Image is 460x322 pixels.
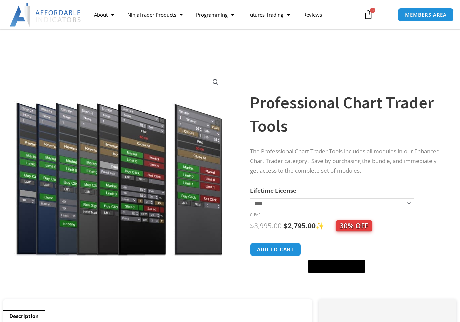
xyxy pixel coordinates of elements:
a: About [87,7,121,22]
a: NinjaTrader Products [121,7,189,22]
span: $ [283,221,287,230]
label: Lifetime License [250,187,296,194]
button: Buy with GPay [308,260,365,273]
a: Clear options [250,212,260,217]
span: 0 [370,8,375,13]
a: 0 [354,5,383,24]
img: LogoAI | Affordable Indicators – NinjaTrader [10,3,82,27]
bdi: 3,995.00 [250,221,282,230]
a: Reviews [297,7,329,22]
a: Futures Trading [241,7,297,22]
span: ✨ [316,221,372,230]
span: $ [250,221,254,230]
a: View full-screen image gallery [210,76,222,88]
iframe: Secure express checkout frame [307,241,367,258]
nav: Menu [87,7,359,22]
a: Programming [189,7,241,22]
p: The Professional Chart Trader Tools includes all modules in our Enhanced Chart Trader category. S... [250,147,443,176]
bdi: 2,795.00 [283,221,316,230]
h1: Professional Chart Trader Tools [250,91,443,138]
button: Add to cart [250,243,301,256]
span: 30% OFF [336,220,372,231]
a: MEMBERS AREA [398,8,454,22]
span: MEMBERS AREA [405,12,447,17]
img: ProfessionalToolsBundlePage [12,71,227,256]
